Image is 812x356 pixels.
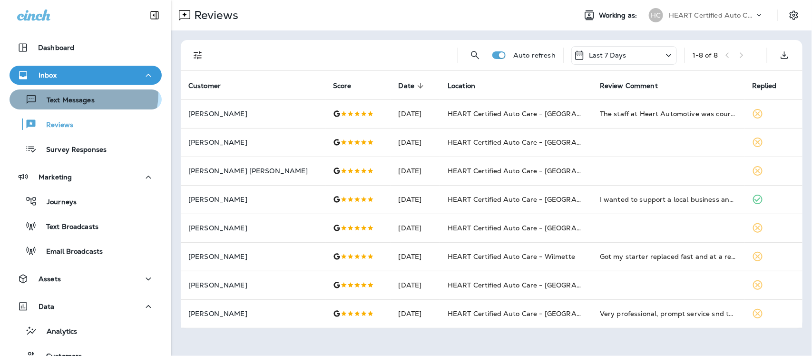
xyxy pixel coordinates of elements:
[39,303,55,310] p: Data
[391,299,440,328] td: [DATE]
[39,275,61,283] p: Assets
[37,121,73,130] p: Reviews
[188,310,318,317] p: [PERSON_NAME]
[39,71,57,79] p: Inbox
[37,327,77,336] p: Analytics
[188,81,233,90] span: Customer
[188,196,318,203] p: [PERSON_NAME]
[10,297,162,316] button: Data
[10,38,162,57] button: Dashboard
[188,82,221,90] span: Customer
[589,51,626,59] p: Last 7 Days
[669,11,754,19] p: HEART Certified Auto Care
[10,114,162,134] button: Reviews
[188,224,318,232] p: [PERSON_NAME]
[775,46,794,65] button: Export as CSV
[399,82,415,90] span: Date
[10,216,162,236] button: Text Broadcasts
[10,321,162,341] button: Analytics
[10,89,162,109] button: Text Messages
[188,253,318,260] p: [PERSON_NAME]
[333,82,352,90] span: Score
[600,82,658,90] span: Review Comment
[448,138,618,147] span: HEART Certified Auto Care - [GEOGRAPHIC_DATA]
[752,82,777,90] span: Replied
[39,173,72,181] p: Marketing
[10,191,162,211] button: Journeys
[333,81,364,90] span: Score
[391,214,440,242] td: [DATE]
[37,96,95,105] p: Text Messages
[188,281,318,289] p: [PERSON_NAME]
[10,168,162,187] button: Marketing
[37,146,107,155] p: Survey Responses
[513,51,556,59] p: Auto refresh
[448,309,618,318] span: HEART Certified Auto Care - [GEOGRAPHIC_DATA]
[448,82,475,90] span: Location
[391,185,440,214] td: [DATE]
[391,128,440,157] td: [DATE]
[391,242,440,271] td: [DATE]
[10,139,162,159] button: Survey Responses
[38,44,74,51] p: Dashboard
[448,281,618,289] span: HEART Certified Auto Care - [GEOGRAPHIC_DATA]
[399,81,427,90] span: Date
[448,224,618,232] span: HEART Certified Auto Care - [GEOGRAPHIC_DATA]
[600,109,737,119] div: The staff at Heart Automotive was courteous and handled my blown tire like the professionals they...
[391,157,440,185] td: [DATE]
[693,51,718,59] div: 1 - 8 of 8
[448,252,575,261] span: HEART Certified Auto Care - Wilmette
[785,7,802,24] button: Settings
[600,195,737,204] div: I wanted to support a local business and Heart Certified Auto Care in Evanston came highly recomm...
[10,66,162,85] button: Inbox
[37,223,98,232] p: Text Broadcasts
[141,6,168,25] button: Collapse Sidebar
[188,46,207,65] button: Filters
[466,46,485,65] button: Search Reviews
[448,167,618,175] span: HEART Certified Auto Care - [GEOGRAPHIC_DATA]
[10,241,162,261] button: Email Broadcasts
[600,309,737,318] div: Very professional, prompt service snd thorough. So happy I found them!
[448,81,488,90] span: Location
[37,247,103,257] p: Email Broadcasts
[448,195,618,204] span: HEART Certified Auto Care - [GEOGRAPHIC_DATA]
[188,138,318,146] p: [PERSON_NAME]
[448,109,618,118] span: HEART Certified Auto Care - [GEOGRAPHIC_DATA]
[391,271,440,299] td: [DATE]
[37,198,77,207] p: Journeys
[190,8,238,22] p: Reviews
[600,81,670,90] span: Review Comment
[391,99,440,128] td: [DATE]
[600,252,737,261] div: Got my starter replaced fast and at a reasonable price, car is driving great now! Staff was frien...
[649,8,663,22] div: HC
[188,167,318,175] p: [PERSON_NAME] [PERSON_NAME]
[10,269,162,288] button: Assets
[599,11,639,20] span: Working as:
[188,110,318,118] p: [PERSON_NAME]
[752,81,789,90] span: Replied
